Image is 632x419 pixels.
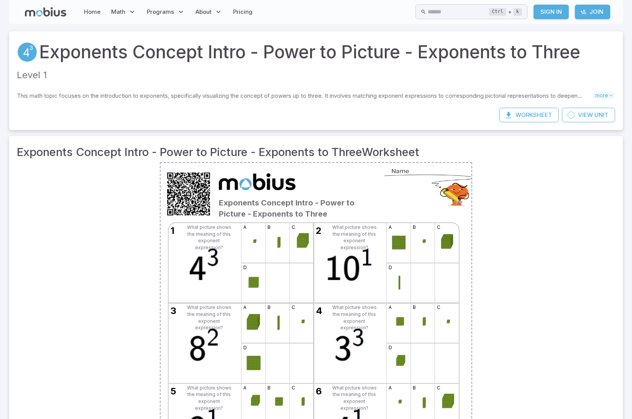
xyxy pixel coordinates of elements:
[389,384,392,391] span: a
[413,224,416,231] span: b
[329,224,380,251] td: What picture shows the meaning of this exponent expression?
[266,303,289,343] img: An svg image showing a possible answer to this math problem
[268,384,271,391] span: b
[169,319,241,383] img: A LaTex expression showing 8 to the power of 2
[389,304,392,311] span: a
[411,303,435,343] img: An svg image showing a possible answer to this math problem
[387,223,410,263] img: An svg image showing a possible answer to this math problem
[578,111,593,119] span: View
[387,303,410,343] img: An svg image showing a possible answer to this math problem
[290,303,314,343] img: An svg image showing a possible answer to this math problem
[243,344,247,351] span: d
[389,224,392,231] span: a
[437,304,440,311] span: c
[231,3,255,21] a: Pricing
[184,224,235,251] td: What picture shows the meaning of this exponent expression?
[387,343,410,383] img: An svg image showing a possible answer to this math problem
[82,3,103,21] a: Home
[241,303,265,343] img: An svg image showing a possible answer to this math problem
[389,264,392,271] span: d
[243,224,246,231] span: a
[268,224,271,231] span: b
[329,304,380,331] td: What picture shows the meaning of this exponent expression?
[292,224,295,231] span: c
[435,303,459,343] img: An svg image showing a possible answer to this math problem
[17,42,38,62] a: Exponents
[594,111,608,119] span: Unit
[111,8,125,16] span: Math
[17,68,615,82] p: Level 1
[316,384,322,398] span: 6
[562,108,615,122] a: ViewUnit
[489,7,522,16] div: +
[243,384,246,391] span: a
[17,92,592,100] p: This math topic focuses on the introduction to exponents, specifically visualizing the concept of...
[217,167,379,219] div: Exponents Concept Intro - Power to Picture - Exponents to Three
[171,304,176,317] span: 3
[413,384,416,391] span: b
[435,223,459,263] img: An svg image showing a possible answer to this math problem
[292,384,295,391] span: c
[316,224,322,237] span: 2
[437,384,440,391] span: c
[316,304,322,317] span: 4
[147,8,174,16] span: Programs
[195,8,212,16] span: About
[513,8,522,16] kbd: k
[575,5,610,19] a: Join
[243,264,247,271] span: d
[169,239,241,303] img: A LaTex expression showing 4 to the power of 3
[314,319,386,383] img: A LaTex expression showing 3 to the power of 3
[489,8,506,16] kbd: Ctrl
[411,223,435,263] img: An svg image showing a possible answer to this math problem
[171,224,174,237] span: 1
[292,304,295,311] span: c
[437,224,440,231] span: c
[243,304,246,311] span: a
[171,384,176,398] span: 5
[241,263,265,303] img: An svg image showing a possible answer to this math problem
[241,343,265,383] img: An svg image showing a possible answer to this math problem
[329,384,380,411] td: What picture shows the meaning of this exponent expression?
[387,263,410,303] img: An svg image showing a possible answer to this math problem
[266,223,289,263] img: An svg image showing a possible answer to this math problem
[39,39,580,65] a: Exponents Concept Intro - Power to Picture - Exponents to Three
[241,223,265,263] img: An svg image showing a possible answer to this math problem
[314,239,386,303] img: A LaTex expression showing 10 to the power of 1
[268,304,271,311] span: b
[534,5,569,19] a: Sign In
[381,169,479,207] img: NameOval.png
[499,108,559,122] button: Worksheet
[184,384,235,411] td: What picture shows the meaning of this exponent expression?
[17,144,615,161] h3: Exponents Concept Intro - Power to Picture - Exponents to Three Worksheet
[413,304,416,311] span: b
[184,304,235,331] td: What picture shows the meaning of this exponent expression?
[290,223,314,263] img: An svg image showing a possible answer to this math problem
[219,169,295,194] img: Mobius Math Academy logo
[389,344,392,351] span: d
